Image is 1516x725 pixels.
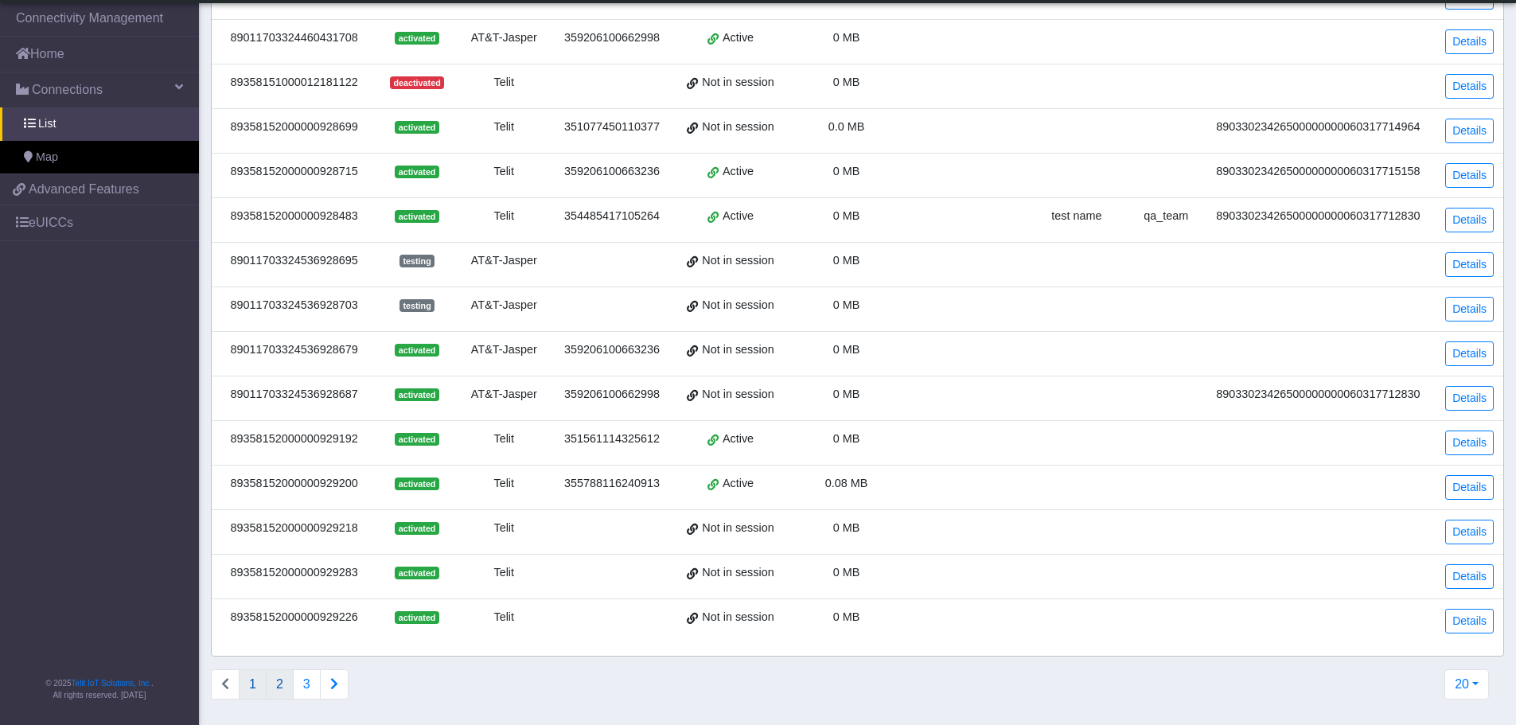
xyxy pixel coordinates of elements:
[467,520,541,537] div: Telit
[467,609,541,626] div: Telit
[221,119,367,136] div: 89358152000000928699
[399,255,435,267] span: testing
[1445,252,1494,277] a: Details
[221,386,367,403] div: 89011703324536928687
[467,475,541,493] div: Telit
[1445,431,1494,455] a: Details
[560,119,664,136] div: 351077450110377
[833,432,860,445] span: 0 MB
[1445,297,1494,322] a: Details
[1445,520,1494,544] a: Details
[702,520,774,537] span: Not in session
[1444,669,1489,700] button: 20
[467,252,541,270] div: AT&T-Jasper
[239,669,267,700] button: 1
[723,29,754,47] span: Active
[36,149,58,166] span: Map
[1445,564,1494,589] a: Details
[833,298,860,311] span: 0 MB
[1445,341,1494,366] a: Details
[723,163,754,181] span: Active
[395,388,438,401] span: activated
[828,120,865,133] span: 0.0 MB
[702,386,774,403] span: Not in session
[467,297,541,314] div: AT&T-Jasper
[32,80,103,99] span: Connections
[560,341,664,359] div: 359206100663236
[1445,163,1494,188] a: Details
[467,564,541,582] div: Telit
[395,344,438,357] span: activated
[560,475,664,493] div: 355788116240913
[560,29,664,47] div: 359206100662998
[38,115,56,133] span: List
[702,119,774,136] span: Not in session
[293,669,321,700] button: 3
[1445,208,1494,232] a: Details
[221,252,367,270] div: 89011703324536928695
[702,564,774,582] span: Not in session
[723,431,754,448] span: Active
[395,567,438,579] span: activated
[221,341,367,359] div: 89011703324536928679
[833,76,860,88] span: 0 MB
[221,520,367,537] div: 89358152000000929218
[1445,74,1494,99] a: Details
[833,566,860,579] span: 0 MB
[1445,386,1494,411] a: Details
[1445,475,1494,500] a: Details
[833,388,860,400] span: 0 MB
[1032,208,1120,225] div: test name
[702,341,774,359] span: Not in session
[1140,208,1192,225] div: qa_team
[467,386,541,403] div: AT&T-Jasper
[1445,29,1494,54] a: Details
[467,119,541,136] div: Telit
[1211,208,1425,225] div: 89033023426500000000060317712830
[1445,609,1494,633] a: Details
[833,521,860,534] span: 0 MB
[833,254,860,267] span: 0 MB
[560,386,664,403] div: 359206100662998
[467,341,541,359] div: AT&T-Jasper
[467,74,541,92] div: Telit
[467,208,541,225] div: Telit
[1211,119,1425,136] div: 89033023426500000000060317714964
[833,610,860,623] span: 0 MB
[395,611,438,624] span: activated
[29,180,139,199] span: Advanced Features
[560,208,664,225] div: 354485417105264
[1211,386,1425,403] div: 89033023426500000000060317712830
[702,252,774,270] span: Not in session
[702,609,774,626] span: Not in session
[72,679,151,688] a: Telit IoT Solutions, Inc.
[395,166,438,178] span: activated
[395,121,438,134] span: activated
[467,431,541,448] div: Telit
[395,477,438,490] span: activated
[1445,119,1494,143] a: Details
[702,74,774,92] span: Not in session
[221,208,367,225] div: 89358152000000928483
[560,163,664,181] div: 359206100663236
[211,669,349,700] nav: Connections list navigation
[266,669,294,700] button: 2
[833,165,860,177] span: 0 MB
[395,433,438,446] span: activated
[702,297,774,314] span: Not in session
[399,299,435,312] span: testing
[723,208,754,225] span: Active
[221,564,367,582] div: 89358152000000929283
[467,163,541,181] div: Telit
[833,343,860,356] span: 0 MB
[221,609,367,626] div: 89358152000000929226
[467,29,541,47] div: AT&T-Jasper
[833,31,860,44] span: 0 MB
[1211,163,1425,181] div: 89033023426500000000060317715158
[560,431,664,448] div: 351561114325612
[395,522,438,535] span: activated
[390,76,444,89] span: deactivated
[221,163,367,181] div: 89358152000000928715
[395,210,438,223] span: activated
[825,477,868,489] span: 0.08 MB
